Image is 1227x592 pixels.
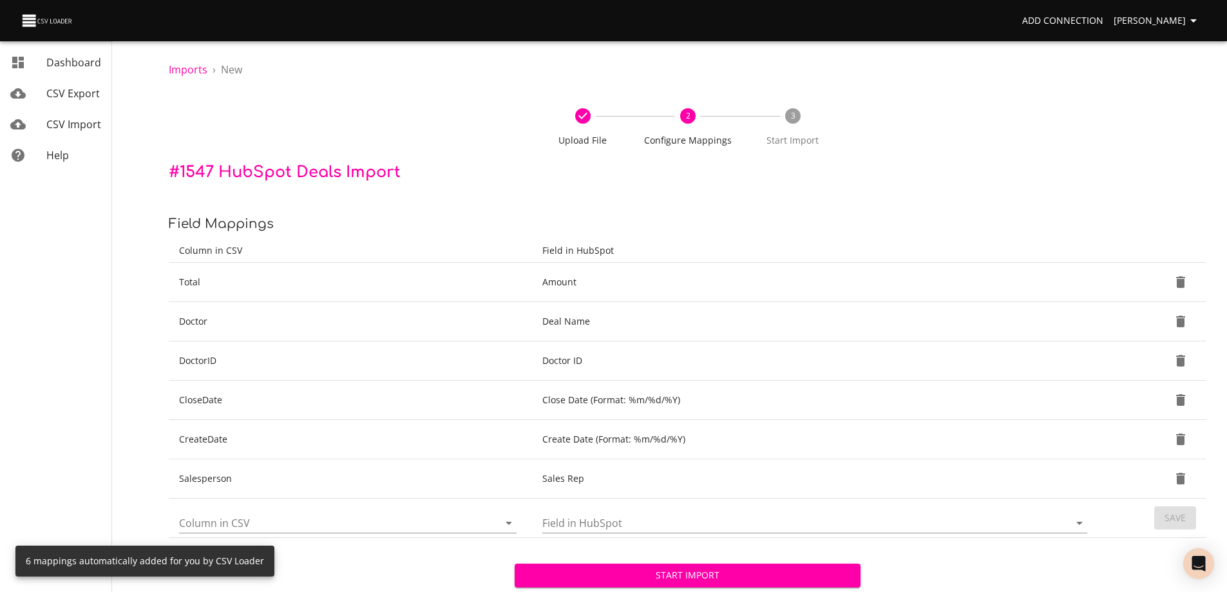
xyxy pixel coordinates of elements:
[46,117,101,131] span: CSV Import
[21,12,75,30] img: CSV Loader
[685,110,690,121] text: 2
[169,302,532,341] td: Doctor
[1108,9,1206,33] button: [PERSON_NAME]
[532,459,1103,499] td: Sales Rep
[515,564,861,587] button: Start Import
[169,263,532,302] td: Total
[535,134,630,147] span: Upload File
[1165,385,1196,415] button: Delete
[221,62,242,77] p: New
[1165,306,1196,337] button: Delete
[169,216,274,231] span: Field Mappings
[169,381,532,420] td: CloseDate
[790,110,795,121] text: 3
[1114,13,1201,29] span: [PERSON_NAME]
[1183,548,1214,579] div: Open Intercom Messenger
[46,86,100,100] span: CSV Export
[500,514,518,532] button: Open
[532,420,1103,459] td: Create Date (Format: %m/%d/%Y)
[532,341,1103,381] td: Doctor ID
[169,239,532,263] th: Column in CSV
[532,302,1103,341] td: Deal Name
[46,148,69,162] span: Help
[525,568,850,584] span: Start Import
[532,381,1103,420] td: Close Date (Format: %m/%d/%Y)
[169,459,532,499] td: Salesperson
[46,55,101,70] span: Dashboard
[169,164,401,181] span: # 1547 HubSpot Deals Import
[532,263,1103,302] td: Amount
[1165,345,1196,376] button: Delete
[745,134,840,147] span: Start Import
[640,134,735,147] span: Configure Mappings
[213,62,216,77] li: ›
[169,341,532,381] td: DoctorID
[532,239,1103,263] th: Field in HubSpot
[26,549,264,573] div: 6 mappings automatically added for you by CSV Loader
[1022,13,1103,29] span: Add Connection
[1165,267,1196,298] button: Delete
[169,62,207,77] a: Imports
[1165,463,1196,494] button: Delete
[169,420,532,459] td: CreateDate
[1017,9,1108,33] a: Add Connection
[1165,424,1196,455] button: Delete
[1070,514,1089,532] button: Open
